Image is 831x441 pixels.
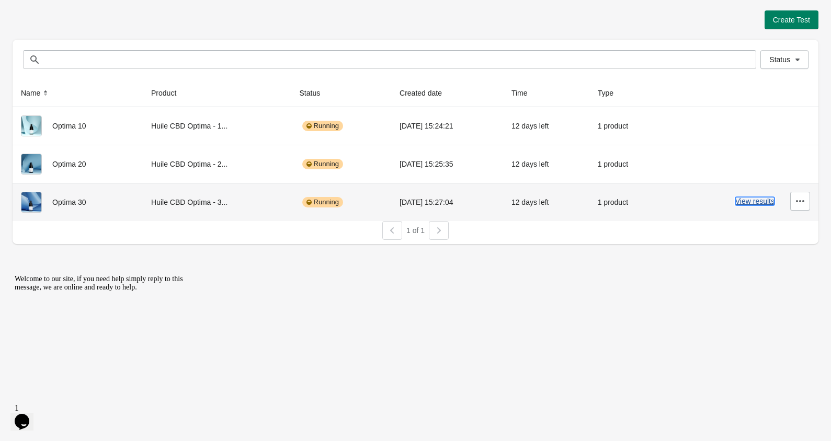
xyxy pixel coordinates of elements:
[598,154,656,175] div: 1 product
[735,197,775,205] button: View results
[17,84,55,102] button: Name
[406,226,425,235] span: 1 of 1
[395,84,457,102] button: Created date
[4,4,192,21] div: Welcome to our site, if you need help simply reply to this message, we are online and ready to help.
[598,115,656,136] div: 1 product
[765,10,818,29] button: Create Test
[151,115,283,136] div: Huile CBD Optima - 1...
[400,115,495,136] div: [DATE] 15:24:21
[400,192,495,213] div: [DATE] 15:27:04
[302,197,343,207] div: Running
[769,55,790,64] span: Status
[151,154,283,175] div: Huile CBD Optima - 2...
[507,84,542,102] button: Time
[511,192,581,213] div: 12 days left
[511,115,581,136] div: 12 days left
[302,121,343,131] div: Running
[4,4,173,20] span: Welcome to our site, if you need help simply reply to this message, we are online and ready to help.
[400,154,495,175] div: [DATE] 15:25:35
[295,84,335,102] button: Status
[511,154,581,175] div: 12 days left
[594,84,628,102] button: Type
[302,159,343,169] div: Running
[52,122,86,130] span: Optima 10
[10,399,44,431] iframe: chat widget
[147,84,191,102] button: Product
[598,192,656,213] div: 1 product
[52,160,86,168] span: Optima 20
[10,271,199,394] iframe: chat widget
[760,50,809,69] button: Status
[52,198,86,206] span: Optima 30
[151,192,283,213] div: Huile CBD Optima - 3...
[773,16,810,24] span: Create Test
